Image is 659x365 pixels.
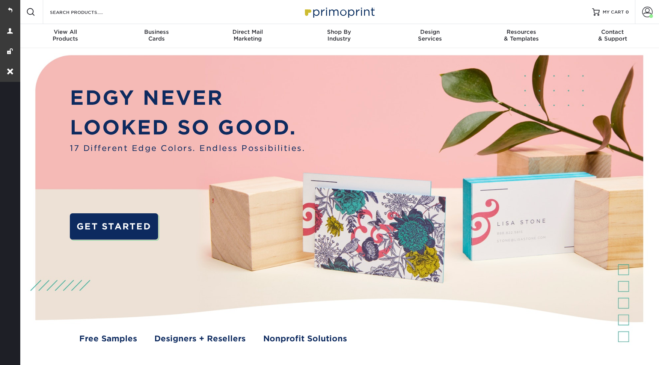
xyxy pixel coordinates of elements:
div: & Support [567,29,658,42]
span: 17 Different Edge Colors. Endless Possibilities. [70,142,305,154]
a: Free Samples [79,333,137,345]
a: DesignServices [385,24,476,48]
div: Cards [111,29,202,42]
p: EDGY NEVER [70,83,305,113]
span: View All [20,29,111,35]
a: GET STARTED [70,213,158,239]
span: MY CART [603,9,624,15]
span: Business [111,29,202,35]
div: Marketing [202,29,293,42]
img: Primoprint [302,4,377,20]
span: 0 [626,9,629,15]
div: & Templates [476,29,567,42]
a: Nonprofit Solutions [263,333,347,345]
div: Industry [293,29,385,42]
a: View AllProducts [20,24,111,48]
p: LOOKED SO GOOD. [70,113,305,142]
div: Services [385,29,476,42]
span: Contact [567,29,658,35]
a: Contact& Support [567,24,658,48]
a: Shop ByIndustry [293,24,385,48]
span: Resources [476,29,567,35]
a: Designers + Resellers [154,333,246,345]
span: Shop By [293,29,385,35]
div: Products [20,29,111,42]
a: Direct MailMarketing [202,24,293,48]
span: Direct Mail [202,29,293,35]
a: Resources& Templates [476,24,567,48]
span: Design [385,29,476,35]
a: BusinessCards [111,24,202,48]
input: SEARCH PRODUCTS..... [49,8,122,17]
